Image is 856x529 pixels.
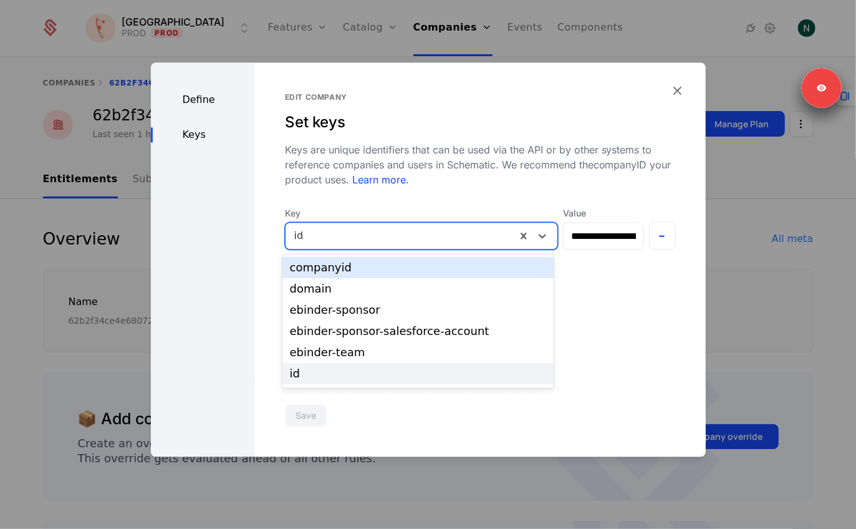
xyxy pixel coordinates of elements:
button: - [649,221,676,250]
span: Key [285,207,558,220]
a: Learn more. [349,173,409,186]
div: domain [290,283,546,294]
div: ebinder-team [290,347,546,358]
div: Set keys [285,112,676,132]
div: id [290,368,546,379]
label: Value [563,207,644,220]
button: Save [285,404,327,427]
div: ebinder-sponsor-salesforce-account [290,326,546,337]
div: Edit company [285,92,676,102]
div: Keys are unique identifiers that can be used via the API or by other systems to reference compani... [285,142,676,187]
div: Define [151,92,255,107]
div: Keys [151,127,255,142]
div: ebinder-sponsor [290,304,546,316]
div: companyid [290,262,546,273]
